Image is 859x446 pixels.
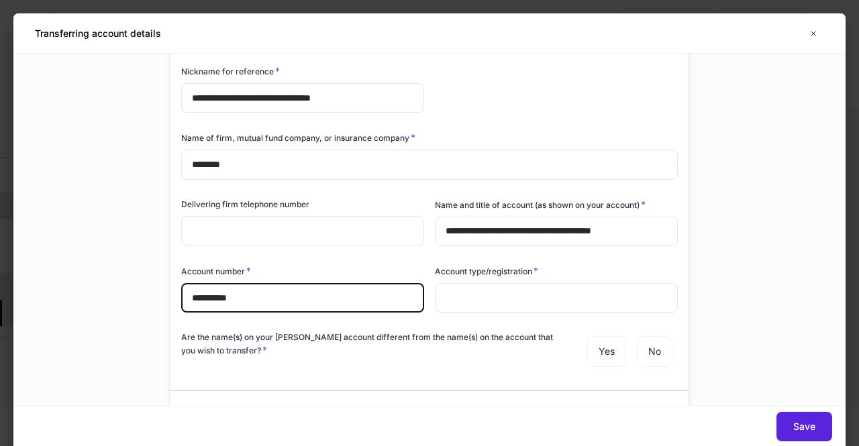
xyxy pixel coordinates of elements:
h6: Are the name(s) on your [PERSON_NAME] account different from the name(s) on the account that you ... [181,331,555,357]
h5: Transferring account details [35,27,161,40]
h6: Account type/registration [435,264,538,278]
h6: Nickname for reference [181,64,280,78]
h6: Name of firm, mutual fund company, or insurance company [181,131,415,144]
div: Save [793,420,815,433]
h6: Name and title of account (as shown on your account) [435,198,646,211]
button: Save [776,412,832,441]
h6: Delivering firm telephone number [181,198,309,211]
h6: Account number [181,264,251,278]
